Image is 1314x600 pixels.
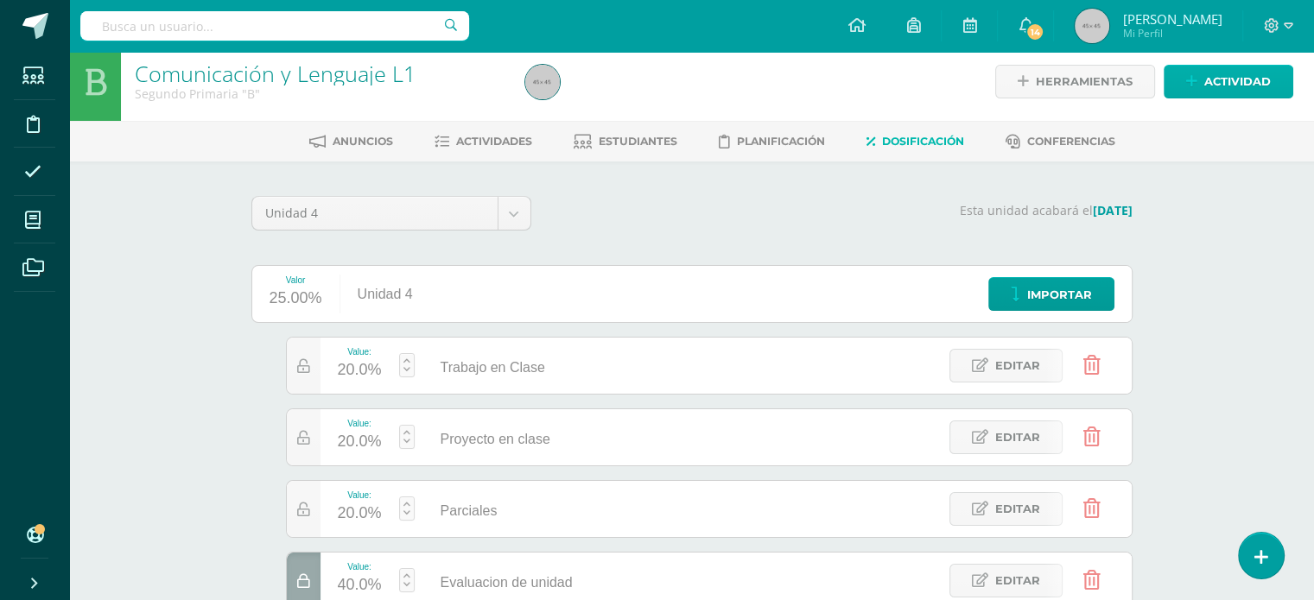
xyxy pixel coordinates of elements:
span: Conferencias [1027,135,1115,148]
a: Unidad 4 [252,197,530,230]
p: Esta unidad acabará el [552,203,1133,218]
a: Dosificación [866,128,964,155]
div: Segundo Primaria 'B' [135,85,505,102]
span: Mi Perfil [1122,26,1222,41]
a: Actividad [1164,65,1293,98]
div: Value: [338,490,382,500]
a: Comunicación y Lenguaje L1 [135,59,416,88]
a: Conferencias [1006,128,1115,155]
a: Anuncios [309,128,393,155]
img: 45x45 [1075,9,1109,43]
span: 14 [1025,22,1044,41]
span: Herramientas [1036,66,1133,98]
span: Trabajo en Clase [441,360,545,375]
span: Actividades [456,135,532,148]
div: 20.0% [338,357,382,384]
img: 45x45 [525,65,560,99]
div: Unidad 4 [340,266,430,322]
h1: Comunicación y Lenguaje L1 [135,61,505,85]
a: Planificación [719,128,825,155]
div: 40.0% [338,572,382,599]
a: Estudiantes [574,128,677,155]
span: Parciales [441,503,498,518]
span: Importar [1027,279,1092,311]
a: Herramientas [995,65,1155,98]
div: Value: [338,562,382,572]
div: 20.0% [338,500,382,527]
span: Evaluacion de unidad [441,575,573,590]
span: Anuncios [333,135,393,148]
span: Unidad 4 [265,197,485,230]
strong: [DATE] [1093,202,1133,218]
a: Importar [988,277,1114,311]
span: Actividad [1204,66,1271,98]
span: Editar [995,421,1040,453]
span: Editar [995,350,1040,382]
input: Busca un usuario... [80,11,469,41]
div: Value: [338,419,382,428]
div: 20.0% [338,428,382,456]
span: Estudiantes [599,135,677,148]
span: Dosificación [882,135,964,148]
span: Editar [995,493,1040,525]
div: Value: [338,347,382,357]
span: Editar [995,565,1040,597]
div: 25.00% [270,285,322,313]
a: Actividades [435,128,532,155]
span: Proyecto en clase [441,432,550,446]
span: [PERSON_NAME] [1122,10,1222,28]
span: Planificación [737,135,825,148]
div: Valor [270,275,322,285]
